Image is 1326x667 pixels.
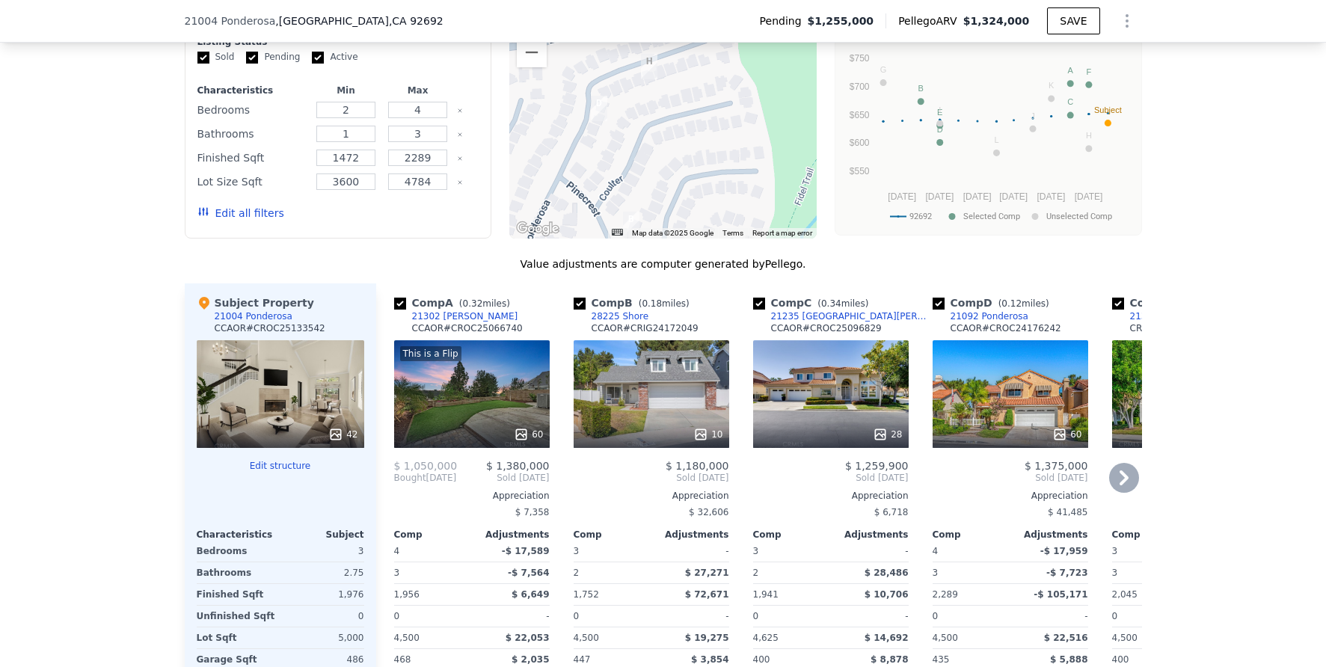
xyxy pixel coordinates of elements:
span: 0 [1112,611,1118,621]
div: 3 [1112,562,1187,583]
svg: A chart. [844,45,1132,232]
span: 3 [1112,546,1118,556]
div: 2 [574,562,648,583]
span: $ 1,050,000 [394,460,458,472]
div: Adjustments [831,529,909,541]
text: D [936,125,942,134]
div: Comp D [933,295,1055,310]
div: 60 [514,427,543,442]
span: -$ 105,171 [1034,589,1087,600]
text: [DATE] [888,191,916,202]
div: 21036 Ponderosa [641,54,657,79]
div: Characteristics [197,529,280,541]
span: 0.32 [463,298,483,309]
text: $600 [849,138,869,148]
div: 21092 Ponderosa [591,96,607,121]
div: Value adjustments are computer generated by Pellego . [185,256,1142,271]
div: Adjustments [472,529,550,541]
div: CRMLS # OC24177213 [1130,322,1227,334]
span: $ 10,706 [865,589,909,600]
text: [DATE] [1037,191,1065,202]
div: Unfinished Sqft [197,606,277,627]
span: 1,752 [574,589,599,600]
text: $550 [849,166,869,176]
span: 4,500 [574,633,599,643]
span: Pending [760,13,808,28]
span: 0 [753,611,759,621]
div: Lot Size Sqft [197,171,307,192]
button: Clear [457,179,463,185]
div: Finished Sqft [197,584,277,605]
span: ( miles) [453,298,516,309]
text: [DATE] [925,191,954,202]
span: 2,289 [933,589,958,600]
a: 28225 Shore [574,310,649,322]
div: Characteristics [197,84,307,96]
text: Selected Comp [963,212,1020,221]
div: 28225 Shore [623,212,639,237]
text: C [1067,97,1073,106]
span: Sold [DATE] [456,472,549,484]
div: Adjustments [651,529,729,541]
div: Comp [933,529,1010,541]
button: Clear [457,108,463,114]
span: $ 28,486 [865,568,909,578]
a: 21235 [GEOGRAPHIC_DATA][PERSON_NAME] [753,310,927,322]
text: E [937,108,942,117]
text: Unselected Comp [1046,212,1112,221]
span: $ 41,485 [1048,507,1087,517]
div: Appreciation [574,490,729,502]
div: - [834,541,909,562]
div: Comp [574,529,651,541]
span: 0 [933,611,939,621]
div: 2 [753,562,828,583]
span: 4,500 [1112,633,1138,643]
span: $ 1,259,900 [845,460,909,472]
span: 4,625 [753,633,779,643]
span: Sold [DATE] [574,472,729,484]
span: -$ 17,959 [1040,546,1088,556]
div: 10 [693,427,722,442]
div: 3 [283,541,364,562]
div: Comp [1112,529,1190,541]
div: This is a Flip [400,346,461,361]
span: 400 [753,654,770,665]
span: Sold [DATE] [753,472,909,484]
span: $ 2,035 [512,654,549,665]
button: Clear [457,156,463,162]
button: Edit structure [197,460,364,472]
span: $ 1,380,000 [486,460,550,472]
div: Finished Sqft [197,147,307,168]
text: $700 [849,82,869,92]
span: 0.12 [1001,298,1022,309]
span: $ 72,671 [685,589,729,600]
span: ( miles) [633,298,696,309]
text: G [880,65,886,74]
input: Active [312,52,324,64]
div: Appreciation [1112,490,1268,502]
span: $ 32,606 [689,507,728,517]
input: Pending [246,52,258,64]
span: , [GEOGRAPHIC_DATA] [275,13,443,28]
span: $ 14,692 [865,633,909,643]
span: 400 [1112,654,1129,665]
label: Active [312,51,357,64]
span: $ 6,718 [874,507,909,517]
div: Max [385,84,451,96]
span: 4,500 [933,633,958,643]
span: , CA 92692 [389,15,443,27]
span: 4 [933,546,939,556]
label: Pending [246,51,300,64]
span: 447 [574,654,591,665]
div: - [654,606,729,627]
span: 2,045 [1112,589,1138,600]
text: $750 [849,53,869,64]
div: 42 [328,427,357,442]
div: 3 [394,562,469,583]
div: Min [313,84,378,96]
span: 0.18 [642,298,662,309]
a: 21092 Ponderosa [933,310,1028,322]
span: $1,255,000 [808,13,874,28]
div: Appreciation [394,490,550,502]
